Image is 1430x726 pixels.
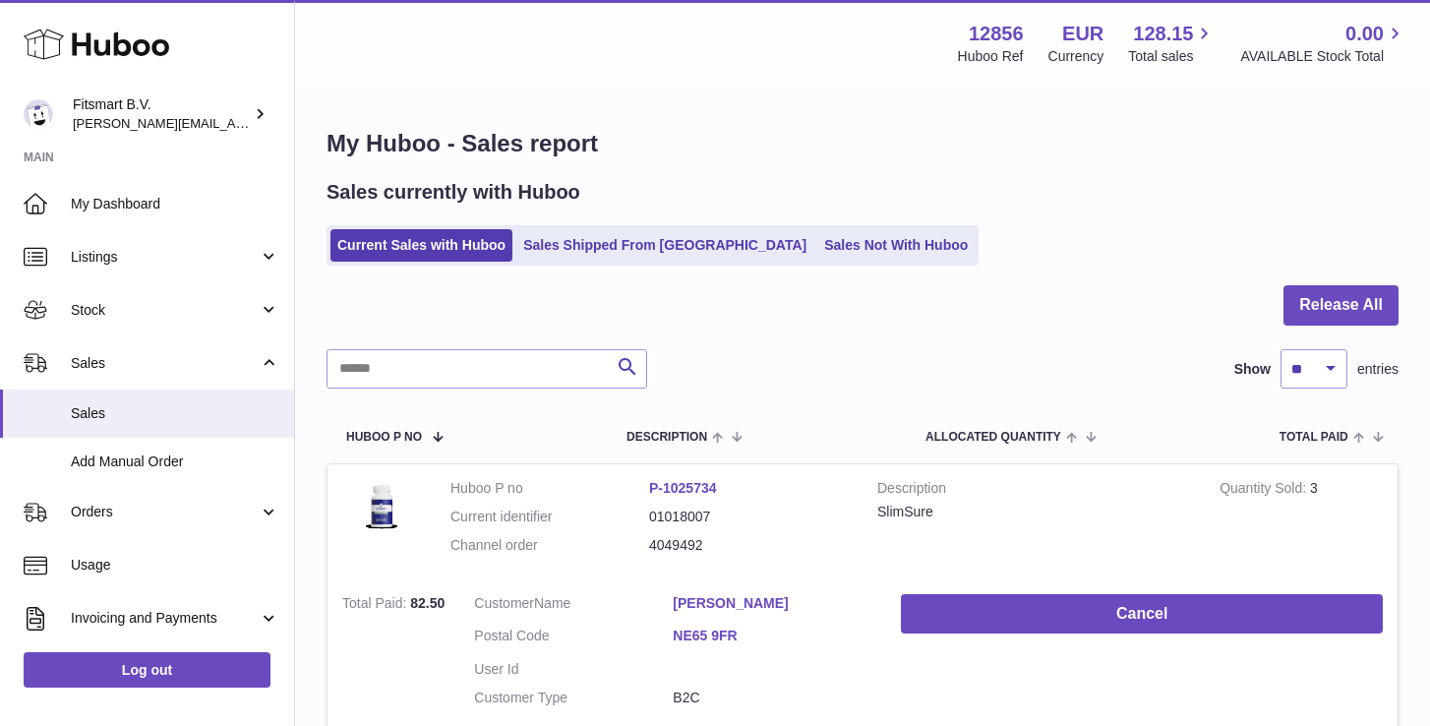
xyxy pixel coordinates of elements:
[1128,21,1216,66] a: 128.15 Total sales
[71,609,259,628] span: Invoicing and Payments
[71,195,279,213] span: My Dashboard
[71,503,259,521] span: Orders
[1133,21,1193,47] span: 128.15
[73,95,250,133] div: Fitsmart B.V.
[450,479,649,498] dt: Huboo P no
[342,595,410,616] strong: Total Paid
[626,431,707,444] span: Description
[474,660,673,679] dt: User Id
[1205,464,1398,579] td: 3
[1280,431,1348,444] span: Total paid
[410,595,445,611] span: 82.50
[71,453,279,471] span: Add Manual Order
[342,479,421,533] img: 128561738056625.png
[1240,21,1406,66] a: 0.00 AVAILABLE Stock Total
[71,354,259,373] span: Sales
[673,594,871,613] a: [PERSON_NAME]
[1283,285,1399,326] button: Release All
[327,179,580,206] h2: Sales currently with Huboo
[474,595,534,611] span: Customer
[877,503,1190,521] div: SlimSure
[649,536,848,555] dd: 4049492
[925,431,1061,444] span: ALLOCATED Quantity
[1048,47,1104,66] div: Currency
[901,594,1383,635] button: Cancel
[71,556,279,575] span: Usage
[346,431,422,444] span: Huboo P no
[450,508,649,526] dt: Current identifier
[817,229,975,262] a: Sales Not With Huboo
[649,508,848,526] dd: 01018007
[877,479,1190,503] strong: Description
[327,128,1399,159] h1: My Huboo - Sales report
[24,652,270,688] a: Log out
[1062,21,1103,47] strong: EUR
[1240,47,1406,66] span: AVAILABLE Stock Total
[73,115,394,131] span: [PERSON_NAME][EMAIL_ADDRESS][DOMAIN_NAME]
[673,689,871,707] dd: B2C
[450,536,649,555] dt: Channel order
[969,21,1024,47] strong: 12856
[474,594,673,618] dt: Name
[474,689,673,707] dt: Customer Type
[1234,360,1271,379] label: Show
[71,248,259,267] span: Listings
[958,47,1024,66] div: Huboo Ref
[673,627,871,645] a: NE65 9FR
[1357,360,1399,379] span: entries
[474,627,673,650] dt: Postal Code
[24,99,53,129] img: jonathan@leaderoo.com
[1128,47,1216,66] span: Total sales
[1345,21,1384,47] span: 0.00
[330,229,512,262] a: Current Sales with Huboo
[516,229,813,262] a: Sales Shipped From [GEOGRAPHIC_DATA]
[71,404,279,423] span: Sales
[649,480,717,496] a: P-1025734
[1220,480,1310,501] strong: Quantity Sold
[71,301,259,320] span: Stock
